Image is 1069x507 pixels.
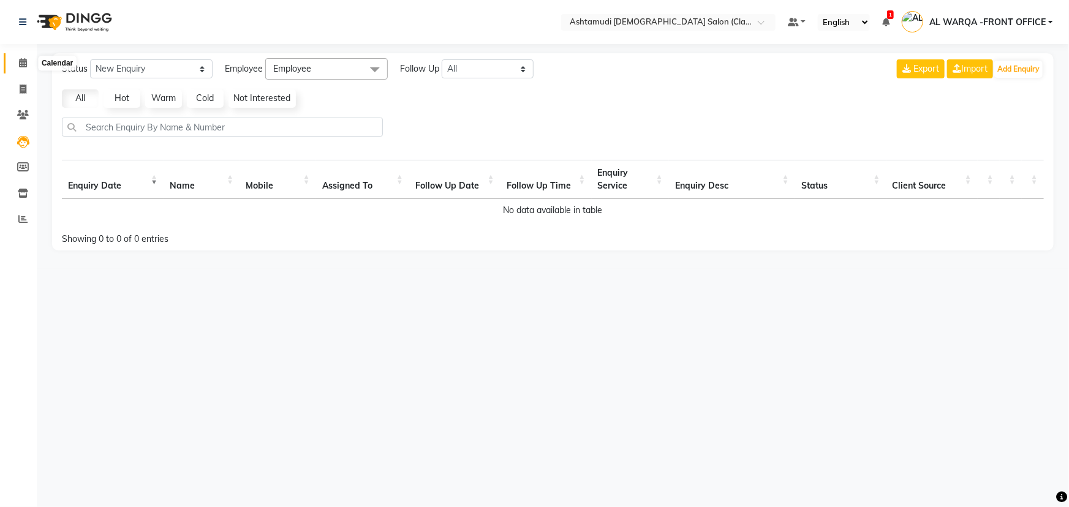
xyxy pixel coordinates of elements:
[400,62,439,75] span: Follow Up
[62,89,99,108] a: All
[795,160,886,199] th: Status: activate to sort column ascending
[886,160,978,199] th: Client Source: activate to sort column ascending
[225,62,263,75] span: Employee
[994,61,1043,78] button: Add Enquiry
[62,118,383,137] input: Search Enquiry By Name & Number
[501,160,592,199] th: Follow Up Time : activate to sort column ascending
[62,160,164,199] th: Enquiry Date: activate to sort column ascending
[240,160,316,199] th: Mobile : activate to sort column ascending
[887,10,894,19] span: 1
[164,160,240,199] th: Name: activate to sort column ascending
[592,160,669,199] th: Enquiry Service : activate to sort column ascending
[913,63,939,74] span: Export
[187,89,224,108] a: Cold
[897,59,945,78] button: Export
[145,89,182,108] a: Warm
[882,17,890,28] a: 1
[62,199,1044,222] td: No data available in table
[31,5,115,39] img: logo
[62,225,460,246] div: Showing 0 to 0 of 0 entries
[978,160,1000,199] th: : activate to sort column ascending
[409,160,501,199] th: Follow Up Date: activate to sort column ascending
[947,59,993,78] a: Import
[316,160,409,199] th: Assigned To : activate to sort column ascending
[229,89,296,108] a: Not Interested
[104,89,140,108] a: Hot
[902,11,923,32] img: AL WARQA -FRONT OFFICE
[669,160,795,199] th: Enquiry Desc: activate to sort column ascending
[273,63,311,74] span: Employee
[929,16,1046,29] span: AL WARQA -FRONT OFFICE
[1000,160,1022,199] th: : activate to sort column ascending
[1022,160,1044,199] th: : activate to sort column ascending
[39,56,76,71] div: Calendar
